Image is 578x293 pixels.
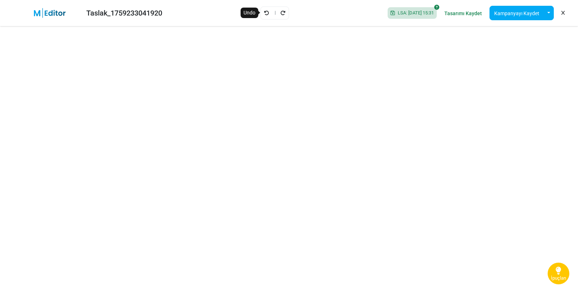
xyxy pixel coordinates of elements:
font: Taslak_1759233041920 [86,9,162,17]
a: Geri al [264,8,269,18]
font: Tasarımı Kaydet [444,10,482,16]
button: Kampanyayı Kaydet [489,6,544,20]
a: Yeniden yap [280,8,286,18]
div: Undo [241,8,258,18]
i: SoftSave® kapalı [434,5,439,10]
font: İpuçları [551,275,566,281]
font: Kampanyayı Kaydet [494,10,539,16]
font: LSA: [DATE] 15:31 [398,10,434,16]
